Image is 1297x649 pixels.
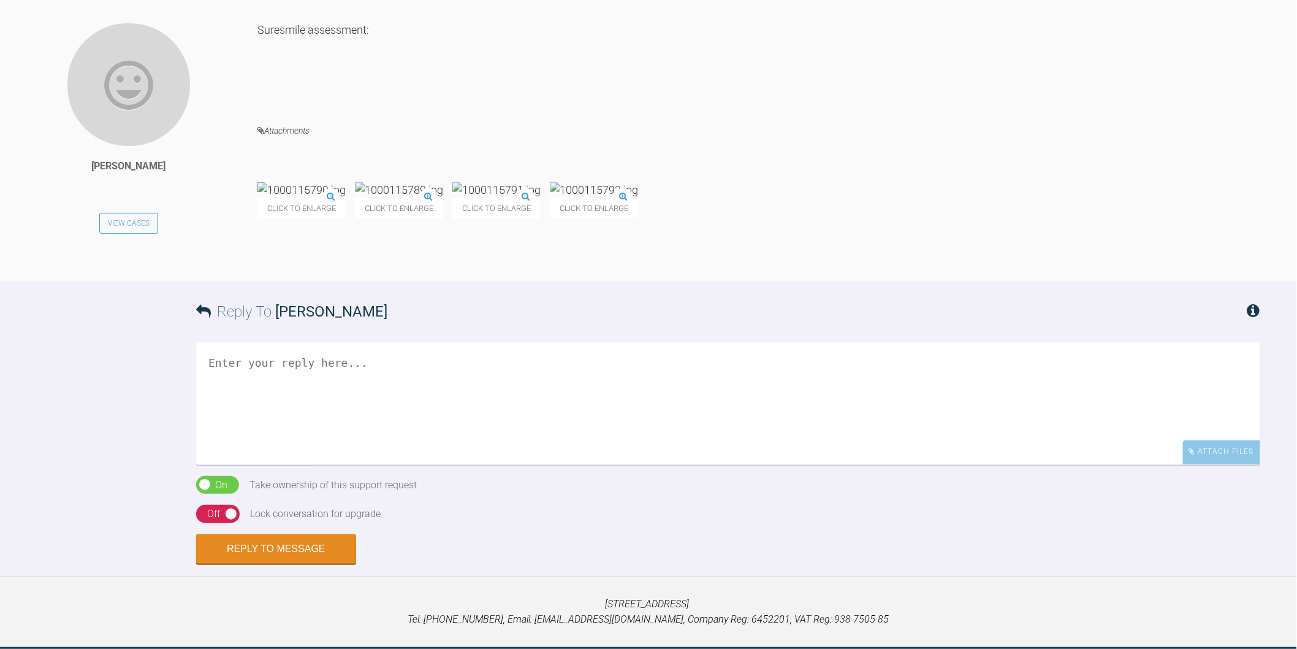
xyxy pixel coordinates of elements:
p: [STREET_ADDRESS]. Tel: [PHONE_NUMBER], Email: [EMAIL_ADDRESS][DOMAIN_NAME], Company Reg: 6452201,... [20,596,1277,628]
h3: Reply To [196,300,387,323]
div: Lock conversation for upgrade [251,506,381,522]
a: View Cases [99,213,158,234]
h4: Attachments [257,123,1260,139]
span: [PERSON_NAME] [275,303,387,320]
div: [PERSON_NAME] [92,158,166,174]
div: Off [207,506,220,522]
img: 1000115792.jpg [550,182,638,198]
div: Attach Files [1183,440,1260,464]
div: On [216,477,228,493]
div: Take ownership of this support request [250,477,417,493]
img: 1000115790.jpg [257,182,346,198]
img: 1000115791.jpg [452,182,541,198]
span: Click to enlarge [257,198,346,219]
img: John Paul Flanigan [66,22,191,147]
img: 1000115789.jpg [355,182,443,198]
span: Click to enlarge [452,198,541,219]
button: Reply to Message [196,534,356,564]
span: Click to enlarge [355,198,443,219]
span: Click to enlarge [550,198,638,219]
div: Suresmile assessment: [257,22,1260,106]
